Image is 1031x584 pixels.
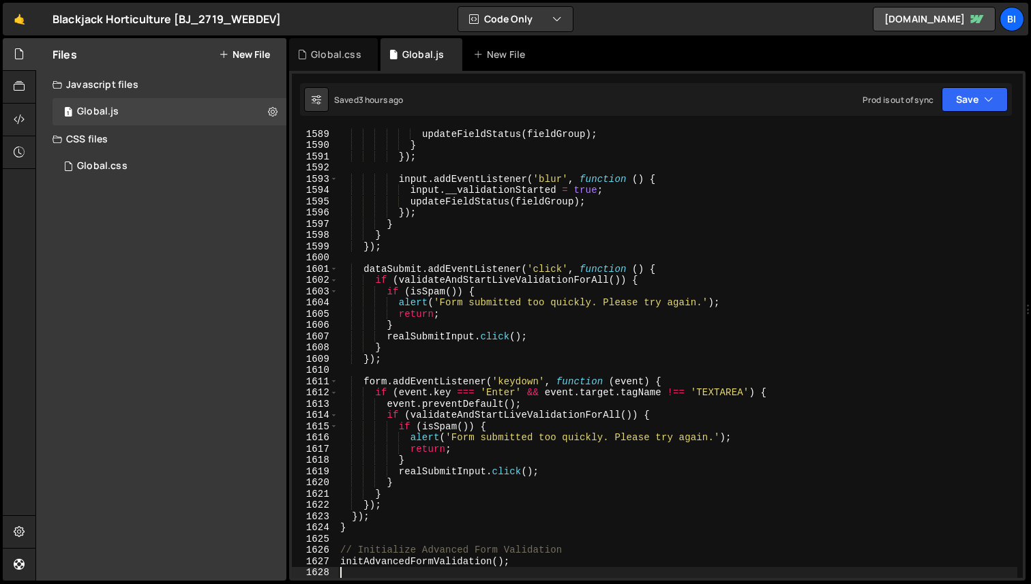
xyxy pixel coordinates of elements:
[292,185,338,196] div: 1594
[292,331,338,343] div: 1607
[292,151,338,163] div: 1591
[359,94,404,106] div: 3 hours ago
[292,297,338,309] div: 1604
[458,7,573,31] button: Code Only
[292,444,338,455] div: 1617
[292,477,338,489] div: 1620
[292,544,338,556] div: 1626
[292,522,338,534] div: 1624
[292,196,338,208] div: 1595
[77,160,128,172] div: Global.css
[292,286,338,298] div: 1603
[473,48,531,61] div: New File
[292,534,338,545] div: 1625
[292,500,338,511] div: 1622
[36,125,286,153] div: CSS files
[292,275,338,286] div: 1602
[292,376,338,388] div: 1611
[292,354,338,365] div: 1609
[863,94,933,106] div: Prod is out of sync
[292,264,338,275] div: 1601
[292,342,338,354] div: 1608
[311,48,361,61] div: Global.css
[292,432,338,444] div: 1616
[53,11,281,27] div: Blackjack Horticulture [BJ_2719_WEBDEV]
[292,230,338,241] div: 1598
[292,410,338,421] div: 1614
[53,47,77,62] h2: Files
[3,3,36,35] a: 🤙
[292,162,338,174] div: 1592
[53,98,286,125] div: 16258/43868.js
[292,387,338,399] div: 1612
[873,7,996,31] a: [DOMAIN_NAME]
[219,49,270,60] button: New File
[292,241,338,253] div: 1599
[942,87,1008,112] button: Save
[292,455,338,466] div: 1618
[292,320,338,331] div: 1606
[292,399,338,410] div: 1613
[292,365,338,376] div: 1610
[292,140,338,151] div: 1590
[334,94,404,106] div: Saved
[1000,7,1024,31] a: Bi
[402,48,444,61] div: Global.js
[64,108,72,119] span: 1
[292,421,338,433] div: 1615
[36,71,286,98] div: Javascript files
[292,567,338,579] div: 1628
[77,106,119,118] div: Global.js
[292,129,338,140] div: 1589
[292,207,338,219] div: 1596
[292,489,338,500] div: 1621
[292,174,338,185] div: 1593
[292,309,338,320] div: 1605
[292,252,338,264] div: 1600
[53,153,286,180] div: 16258/43966.css
[292,466,338,478] div: 1619
[292,511,338,523] div: 1623
[292,219,338,230] div: 1597
[292,556,338,568] div: 1627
